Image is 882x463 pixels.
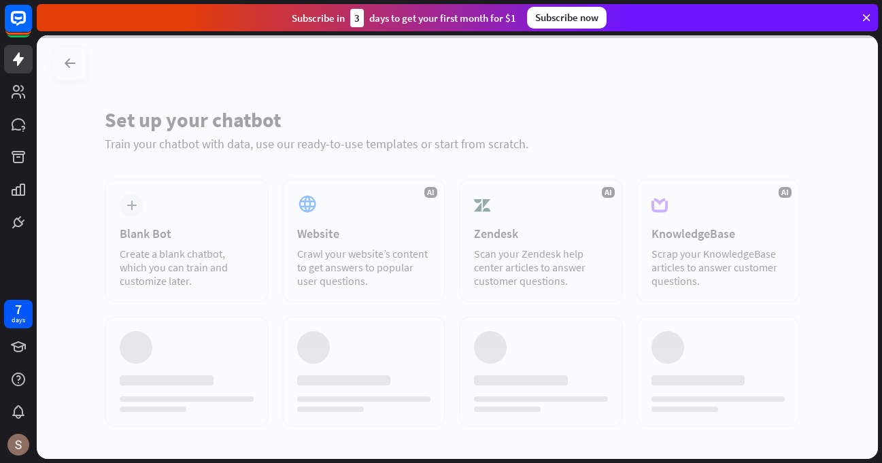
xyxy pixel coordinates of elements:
div: Subscribe in days to get your first month for $1 [292,9,516,27]
div: 7 [15,303,22,315]
div: 3 [350,9,364,27]
div: Subscribe now [527,7,607,29]
a: 7 days [4,300,33,328]
div: days [12,315,25,325]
